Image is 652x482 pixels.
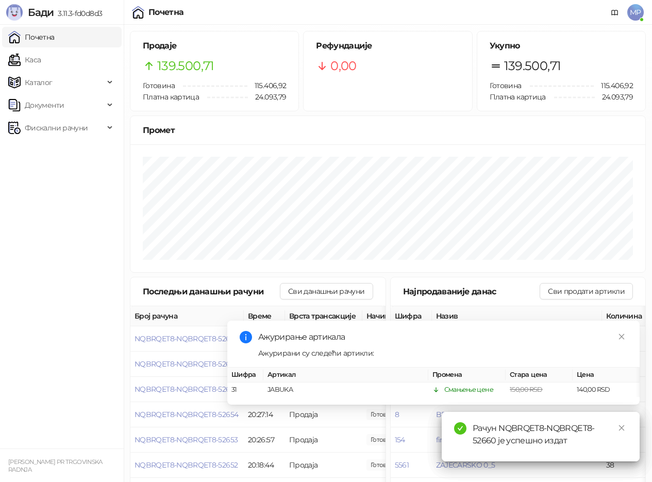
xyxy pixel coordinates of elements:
td: Продаја [285,453,362,478]
button: NQBRQET8-NQBRQET8-52654 [135,410,238,419]
span: info-circle [240,331,252,343]
span: Документи [25,95,64,115]
th: Врста трансакције [285,306,362,326]
button: Сви данашњи рачуни [280,283,373,300]
span: Платна картица [143,92,199,102]
button: 5561 [395,460,409,470]
span: 3.11.3-fd0d8d3 [54,9,102,18]
th: Начини плаћања [362,306,465,326]
span: 110,00 [366,459,402,471]
span: Фискални рачуни [25,118,88,138]
h5: Продаје [143,40,286,52]
span: Каталог [25,72,53,93]
div: Ажурирање артикала [258,331,627,343]
button: 154 [395,435,405,444]
div: Промет [143,124,633,137]
button: ZAJECARSKO 0_5 [436,460,495,470]
span: check-circle [454,422,466,435]
span: Готовина [490,81,522,90]
small: [PERSON_NAME] PR TRGOVINSKA RADNJA [8,458,103,473]
button: finish kapsula [436,435,480,444]
span: close [618,424,625,431]
th: Промена [428,368,506,383]
span: close [618,333,625,340]
td: 31 [227,383,263,397]
div: Најпродаваније данас [403,285,540,298]
th: Време [244,306,285,326]
span: 150,00 RSD [510,386,543,393]
button: NQBRQET8-NQBRQET8-52653 [135,435,238,444]
button: NQBRQET8-NQBRQET8-52655 [135,385,238,394]
span: 139.500,71 [157,56,214,76]
span: 75,00 [366,409,402,420]
td: 20:18:44 [244,453,285,478]
a: Документација [607,4,623,21]
td: 140,00 RSD [573,383,640,397]
span: 115.406,92 [247,80,287,91]
a: Close [616,331,627,342]
span: 0,00 [330,56,356,76]
div: Последњи данашњи рачуни [143,285,280,298]
button: 8 [395,410,399,419]
span: 110,00 [366,434,402,445]
th: Шифра [227,368,263,383]
td: 20:26:57 [244,427,285,453]
a: Каса [8,49,41,70]
span: Бади [28,6,54,19]
th: Артикал [263,368,428,383]
a: Close [616,422,627,434]
th: Цена [573,368,640,383]
button: NQBRQET8-NQBRQET8-52652 [135,460,238,470]
th: Количина [602,306,648,326]
td: Продаја [285,402,362,427]
button: BELO PECIVO [436,410,483,419]
th: Шифра [391,306,432,326]
th: Стара цена [506,368,573,383]
button: NQBRQET8-NQBRQET8-52657 [135,334,238,343]
a: Почетна [8,27,55,47]
div: Ажурирани су следећи артикли: [258,347,627,359]
td: Продаја [285,427,362,453]
span: MP [627,4,644,21]
img: Logo [6,4,23,21]
span: 24.093,79 [248,91,286,103]
span: 115.406,92 [594,80,633,91]
span: Готовина [143,81,175,90]
span: 24.093,79 [595,91,633,103]
th: Назив [432,306,602,326]
div: Смањење цене [444,385,493,395]
h5: Рефундације [316,40,459,52]
div: Рачун NQBRQET8-NQBRQET8-52660 је успешно издат [473,422,627,447]
td: JABUKA [263,383,428,397]
h5: Укупно [490,40,633,52]
span: 139.500,71 [504,56,561,76]
span: Платна картица [490,92,546,102]
th: Број рачуна [130,306,244,326]
div: Почетна [148,8,184,16]
button: NQBRQET8-NQBRQET8-52656 [135,359,238,369]
td: 20:27:14 [244,402,285,427]
button: Сви продати артикли [540,283,633,300]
